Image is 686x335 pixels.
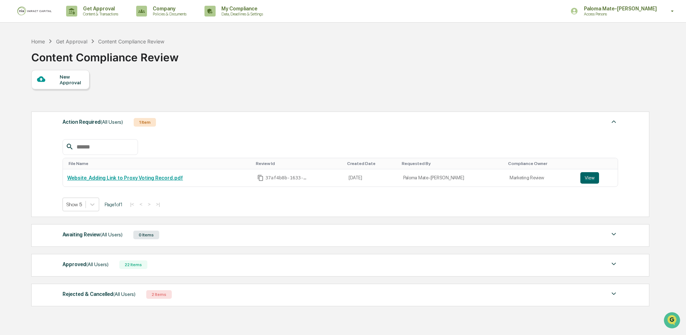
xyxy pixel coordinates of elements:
span: Pylon [72,122,87,127]
span: Copy Id [257,175,264,181]
div: Get Approval [56,38,87,44]
p: Access Persons [578,11,649,16]
iframe: Open customer support [663,311,682,331]
p: Content & Transactions [77,11,122,16]
button: |< [128,201,136,207]
span: 37af4b8b-1633-488d-9d4a-53bfa470b59d [265,175,308,181]
div: Action Required [63,117,123,127]
div: Toggle SortBy [402,161,502,166]
img: caret [609,117,618,126]
div: Content Compliance Review [98,38,164,44]
button: Start new chat [122,57,131,66]
div: Toggle SortBy [347,161,396,166]
td: Marketing Review [505,169,576,187]
div: Awaiting Review [63,230,123,239]
span: Data Lookup [14,104,45,111]
div: 🖐️ [7,91,13,97]
div: Home [31,38,45,44]
div: 1 Item [134,118,156,127]
div: Approved [63,260,109,269]
button: >| [154,201,162,207]
img: logo [17,6,52,16]
div: Toggle SortBy [256,161,341,166]
img: caret [609,289,618,298]
div: 🗄️ [52,91,58,97]
div: Toggle SortBy [508,161,573,166]
td: Paloma Mate-[PERSON_NAME] [399,169,505,187]
div: 🔎 [7,105,13,110]
div: 2 Items [146,290,172,299]
span: (All Users) [100,232,123,237]
div: Content Compliance Review [31,45,179,64]
a: Powered byPylon [51,121,87,127]
img: caret [609,260,618,268]
a: 🔎Data Lookup [4,101,48,114]
p: My Compliance [216,6,267,11]
img: 1746055101610-c473b297-6a78-478c-a979-82029cc54cd1 [7,55,20,68]
div: 0 Items [133,231,159,239]
img: caret [609,230,618,239]
span: Attestations [59,90,89,98]
a: Website_Adding Link to Proxy Voting Record.pdf [67,175,183,181]
a: 🗄️Attestations [49,88,92,100]
p: Company [147,6,190,11]
p: Data, Deadlines & Settings [216,11,267,16]
a: 🖐️Preclearance [4,88,49,100]
span: (All Users) [86,261,109,267]
div: Toggle SortBy [582,161,615,166]
div: New Approval [60,74,84,85]
span: Preclearance [14,90,46,98]
button: < [137,201,144,207]
div: We're available if you need us! [24,62,91,68]
div: Toggle SortBy [69,161,250,166]
td: [DATE] [344,169,399,187]
div: 22 Items [119,260,147,269]
span: (All Users) [113,291,135,297]
button: > [146,201,153,207]
p: Policies & Documents [147,11,190,16]
span: (All Users) [101,119,123,125]
p: How can we help? [7,15,131,27]
div: Start new chat [24,55,118,62]
div: Rejected & Cancelled [63,289,135,299]
button: View [580,172,599,184]
p: Paloma Mate-[PERSON_NAME] [578,6,660,11]
a: View [580,172,613,184]
span: Page 1 of 1 [105,202,123,207]
p: Get Approval [77,6,122,11]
